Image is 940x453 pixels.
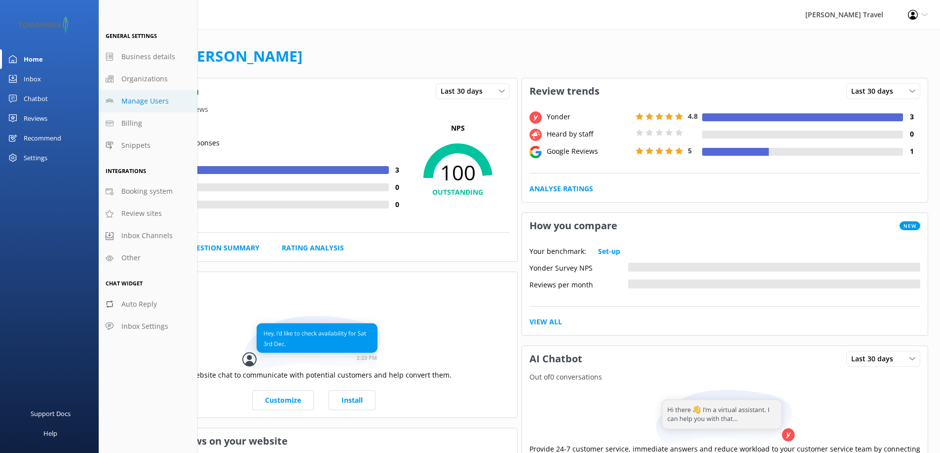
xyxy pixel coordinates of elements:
[851,353,899,364] span: Last 30 days
[903,111,920,122] h4: 3
[121,208,162,219] span: Review sites
[111,44,302,68] h1: Welcome,
[111,298,517,309] p: In the last 30 days
[851,86,899,97] span: Last 30 days
[406,187,510,198] h4: OUTSTANDING
[99,135,197,157] a: Snippets
[99,90,197,112] a: Manage Users
[522,346,590,372] h3: AI Chatbot
[544,111,633,122] div: Yonder
[121,140,150,151] span: Snippets
[99,46,197,68] a: Business details
[389,182,406,193] h4: 0
[544,129,633,139] div: Heard by staff
[529,246,586,257] p: Your benchmark:
[99,315,197,338] a: Inbox Settings
[406,123,510,134] p: NPS
[252,390,314,410] a: Customize
[99,180,197,203] a: Booking system
[121,118,142,129] span: Billing
[99,112,197,135] a: Billing
[121,186,173,197] span: Booking system
[24,69,41,89] div: Inbox
[903,146,920,157] h4: 1
[121,73,168,84] span: Organizations
[522,372,928,383] p: Out of 0 conversations
[389,165,406,175] h4: 3
[653,390,796,444] img: assistant...
[688,111,698,121] span: 4.8
[106,32,157,39] span: General Settings
[99,203,197,225] a: Review sites
[329,390,376,410] a: Install
[121,96,169,106] span: Manage Users
[900,221,920,230] span: New
[903,129,920,139] h4: 0
[15,17,72,33] img: 2-1647550015.png
[389,199,406,210] h4: 0
[688,146,692,155] span: 5
[544,146,633,157] div: Google Reviews
[118,123,406,134] h5: Rating
[99,247,197,269] a: Other
[522,213,625,239] h3: How you compare
[99,225,197,247] a: Inbox Channels
[43,423,57,443] div: Help
[99,68,197,90] a: Organizations
[24,49,43,69] div: Home
[24,128,61,148] div: Recommend
[106,167,146,174] span: Integrations
[186,243,260,253] a: Question Summary
[176,370,451,381] p: Use website chat to communicate with potential customers and help convert them.
[598,246,620,257] a: Set-up
[183,46,302,66] a: [PERSON_NAME]
[24,108,47,128] div: Reviews
[242,316,385,370] img: conversation...
[31,404,71,423] div: Support Docs
[406,160,510,185] span: 100
[24,89,48,108] div: Chatbot
[121,299,157,310] span: Auto Reply
[529,279,628,288] div: Reviews per month
[178,138,220,148] p: | 3 responses
[111,272,517,298] h3: Website Chat
[282,243,344,253] a: Rating Analysis
[99,293,197,315] a: Auto Reply
[529,183,593,194] a: Analyse Ratings
[441,86,489,97] span: Last 30 days
[24,148,47,168] div: Settings
[121,51,175,62] span: Business details
[529,263,628,272] div: Yonder Survey NPS
[121,321,168,332] span: Inbox Settings
[106,279,143,287] span: Chat Widget
[111,104,517,115] p: From all sources of reviews
[121,252,141,263] span: Other
[529,316,562,327] a: View All
[121,230,173,241] span: Inbox Channels
[522,78,607,104] h3: Review trends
